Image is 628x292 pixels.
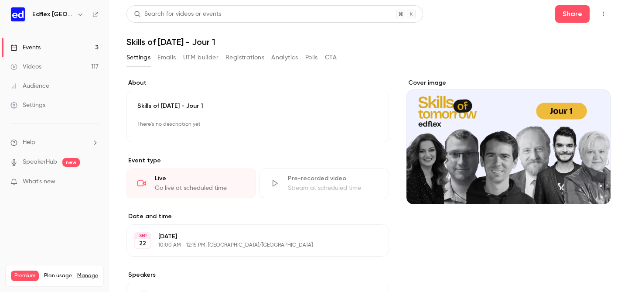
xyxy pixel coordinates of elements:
iframe: Noticeable Trigger [88,178,99,186]
button: Polls [305,51,318,65]
button: CTA [325,51,337,65]
img: Edflex France [11,7,25,21]
div: Live [155,174,245,183]
div: Settings [10,101,45,110]
button: Settings [126,51,150,65]
span: new [62,158,80,167]
button: Registrations [225,51,264,65]
h6: Edflex [GEOGRAPHIC_DATA] [32,10,73,19]
button: UTM builder [183,51,218,65]
h1: Skills of [DATE] - Jour 1 [126,37,611,47]
button: Emails [157,51,176,65]
div: SEP [135,233,150,239]
button: Share [555,5,590,23]
label: Cover image [406,79,611,87]
button: Analytics [271,51,298,65]
span: Help [23,138,35,147]
p: Skills of [DATE] - Jour 1 [137,102,378,110]
div: Stream at scheduled time [288,184,378,192]
span: What's new [23,177,55,186]
div: Events [10,43,41,52]
label: Date and time [126,212,389,221]
div: LiveGo live at scheduled time [126,168,256,198]
label: About [126,79,389,87]
p: [DATE] [158,232,343,241]
a: SpeakerHub [23,158,57,167]
a: Manage [77,272,98,279]
span: Plan usage [44,272,72,279]
span: Premium [11,271,39,281]
div: Pre-recorded videoStream at scheduled time [259,168,389,198]
li: help-dropdown-opener [10,138,99,147]
p: Event type [126,156,389,165]
div: Search for videos or events [134,10,221,19]
section: Cover image [406,79,611,204]
p: 22 [139,239,146,248]
div: Videos [10,62,41,71]
p: 10:00 AM - 12:15 PM, [GEOGRAPHIC_DATA]/[GEOGRAPHIC_DATA] [158,242,343,249]
p: There's no description yet [137,117,378,131]
label: Speakers [126,271,389,279]
div: Audience [10,82,49,90]
div: Pre-recorded video [288,174,378,183]
div: Go live at scheduled time [155,184,245,192]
